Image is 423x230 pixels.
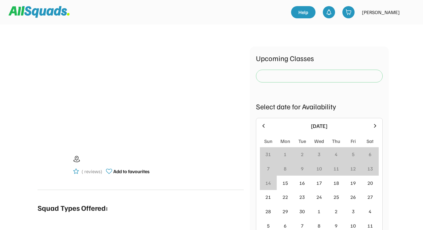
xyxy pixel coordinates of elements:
div: 30 [299,208,305,215]
div: 26 [350,193,356,201]
div: Thu [332,137,340,145]
div: 11 [367,222,373,229]
div: 2 [335,208,337,215]
div: 25 [334,193,339,201]
div: 3 [318,151,320,158]
div: 10 [316,165,322,172]
div: 7 [301,222,304,229]
div: 20 [367,179,373,187]
div: 15 [283,179,288,187]
div: 11 [334,165,339,172]
div: 31 [265,151,271,158]
div: 2 [301,151,304,158]
div: 12 [350,165,356,172]
img: shopping-cart-01%20%281%29.svg [345,9,352,15]
div: Tue [298,137,306,145]
div: Sat [366,137,374,145]
div: Sun [264,137,272,145]
div: Fri [351,137,356,145]
div: 5 [352,151,355,158]
div: 16 [299,179,305,187]
div: 22 [283,193,288,201]
div: Add to favourites [113,168,150,175]
div: 1 [284,151,286,158]
div: Mon [280,137,290,145]
div: Select date for Availability [256,101,383,112]
div: 24 [316,193,322,201]
div: 8 [318,222,320,229]
div: 29 [283,208,288,215]
div: Wed [314,137,324,145]
img: yH5BAEAAAAALAAAAAABAAEAAAIBRAA7 [38,150,68,181]
div: 6 [369,151,371,158]
div: 4 [369,208,371,215]
div: 7 [267,165,270,172]
div: 19 [350,179,356,187]
div: 4 [335,151,337,158]
div: 1 [318,208,320,215]
div: 17 [316,179,322,187]
div: 28 [265,208,271,215]
div: 21 [265,193,271,201]
div: [DATE] [270,122,368,130]
div: 9 [301,165,304,172]
div: 23 [299,193,305,201]
div: [PERSON_NAME] [362,9,400,16]
div: 27 [367,193,373,201]
div: 18 [334,179,339,187]
div: Squad Types Offered: [38,202,108,213]
img: yH5BAEAAAAALAAAAAABAAEAAAIBRAA7 [57,46,224,138]
img: Squad%20Logo.svg [9,6,70,18]
div: 9 [335,222,337,229]
img: yH5BAEAAAAALAAAAAABAAEAAAIBRAA7 [403,6,416,18]
div: ( reviews) [82,168,102,175]
div: 3 [352,208,355,215]
div: 5 [267,222,270,229]
div: 8 [284,165,286,172]
div: 14 [265,179,271,187]
div: 10 [350,222,356,229]
img: bell-03%20%281%29.svg [326,9,332,15]
div: 6 [284,222,286,229]
div: Upcoming Classes [256,53,383,64]
a: Help [291,6,315,18]
div: 13 [367,165,373,172]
